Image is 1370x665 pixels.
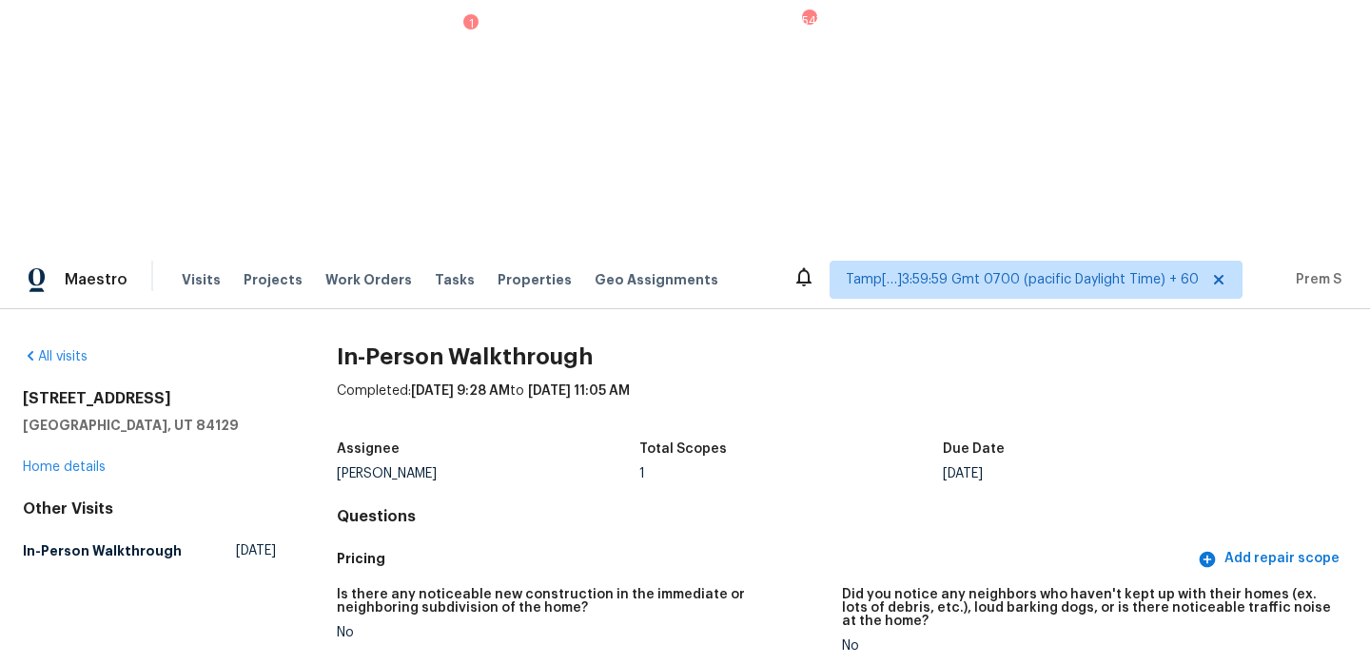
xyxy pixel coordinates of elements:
span: Add repair scope [1202,547,1340,571]
span: Prem S [1288,270,1341,289]
span: Work Orders [325,270,412,289]
span: Geo Assignments [595,270,718,289]
h5: In-Person Walkthrough [23,541,182,560]
div: Other Visits [23,499,276,518]
span: [DATE] [236,541,276,560]
h5: Pricing [337,549,1194,569]
div: [PERSON_NAME] [337,467,640,480]
div: No [842,639,1332,653]
a: Home details [23,460,106,474]
h4: Questions [337,507,1347,526]
span: Properties [498,270,572,289]
h5: Total Scopes [639,442,727,456]
button: Add repair scope [1194,541,1347,577]
h5: Did you notice any neighbors who haven't kept up with their homes (ex. lots of debris, etc.), lou... [842,588,1332,628]
span: [DATE] 11:05 AM [528,384,630,398]
h2: [STREET_ADDRESS] [23,389,276,408]
h5: Due Date [943,442,1005,456]
span: Visits [182,270,221,289]
h5: [GEOGRAPHIC_DATA], UT 84129 [23,416,276,435]
a: All visits [23,350,88,363]
h5: Assignee [337,442,400,456]
div: [DATE] [943,467,1246,480]
span: Tamp[…]3:59:59 Gmt 0700 (pacific Daylight Time) + 60 [846,270,1199,289]
a: In-Person Walkthrough[DATE] [23,534,276,568]
span: [DATE] 9:28 AM [411,384,510,398]
span: Projects [244,270,303,289]
span: Tasks [435,273,475,286]
h5: Is there any noticeable new construction in the immediate or neighboring subdivision of the home? [337,588,827,615]
h2: In-Person Walkthrough [337,347,1347,366]
div: Completed: to [337,381,1347,431]
span: Maestro [65,270,127,289]
div: No [337,626,827,639]
div: 1 [639,467,943,480]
